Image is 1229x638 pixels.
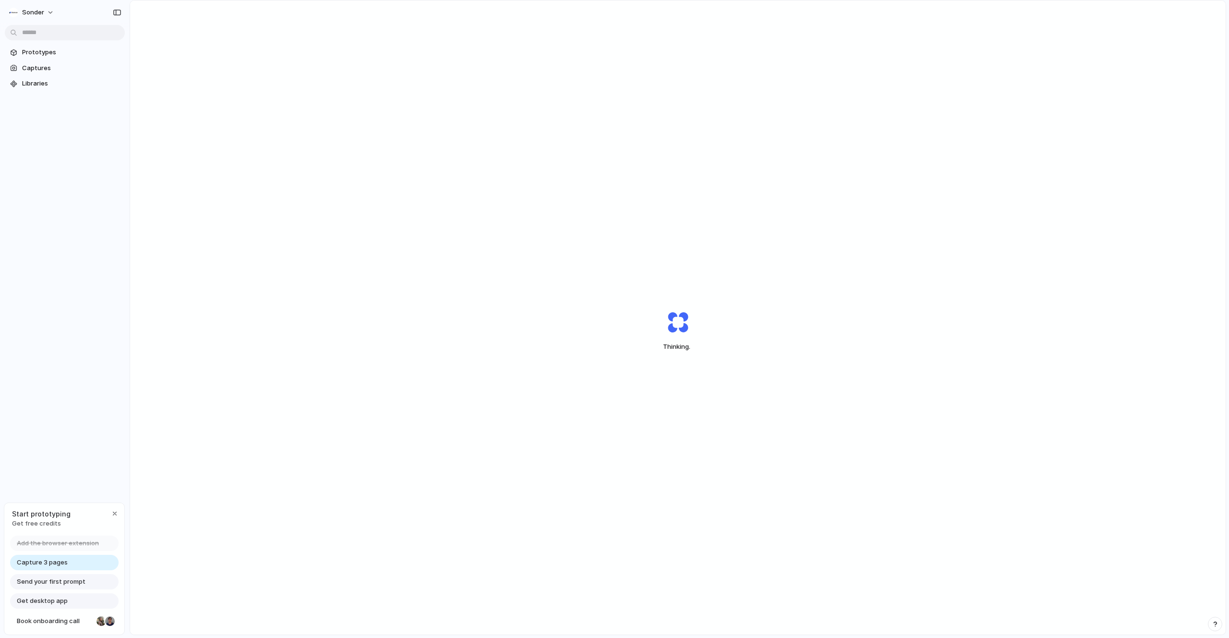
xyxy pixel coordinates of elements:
span: Get desktop app [17,596,68,606]
span: sonder [22,8,44,17]
span: Start prototyping [12,509,71,519]
a: Book onboarding call [10,613,119,629]
a: Get desktop app [10,593,119,609]
span: Send your first prompt [17,577,85,587]
a: Libraries [5,76,125,91]
span: Thinking [645,342,711,352]
button: sonder [5,5,59,20]
div: Christian Iacullo [104,615,116,627]
span: Book onboarding call [17,616,93,626]
a: Prototypes [5,45,125,60]
span: Get free credits [12,519,71,528]
span: Libraries [22,79,121,88]
span: Capture 3 pages [17,558,68,567]
a: Captures [5,61,125,75]
span: Add the browser extension [17,539,99,548]
span: Prototypes [22,48,121,57]
div: Nicole Kubica [96,615,107,627]
span: Captures [22,63,121,73]
span: . [689,343,690,350]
